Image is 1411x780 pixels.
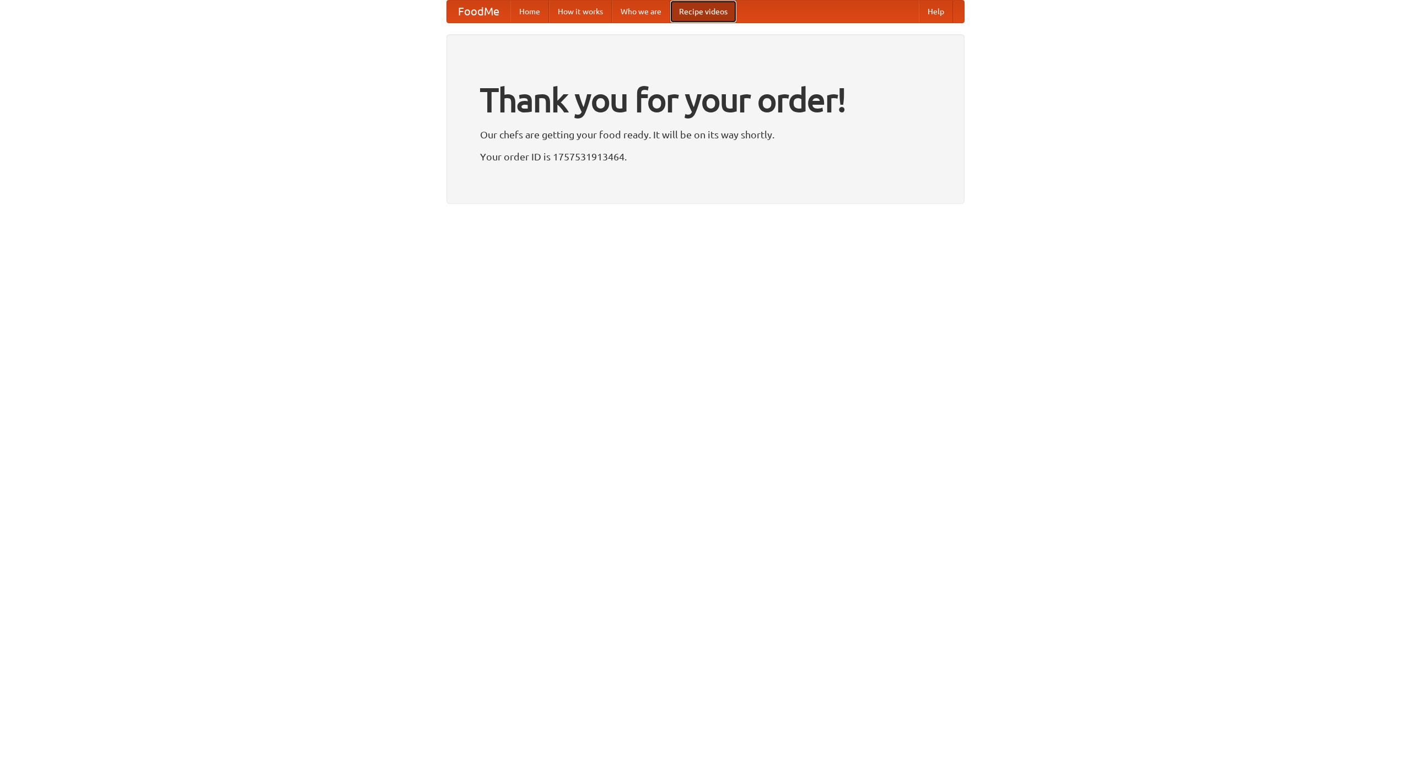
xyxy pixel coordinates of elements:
a: Who we are [612,1,670,23]
a: Help [919,1,953,23]
a: Recipe videos [670,1,736,23]
a: FoodMe [447,1,510,23]
p: Our chefs are getting your food ready. It will be on its way shortly. [480,126,931,143]
h1: Thank you for your order! [480,73,931,126]
a: How it works [549,1,612,23]
a: Home [510,1,549,23]
p: Your order ID is 1757531913464. [480,148,931,165]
